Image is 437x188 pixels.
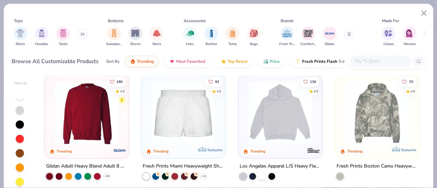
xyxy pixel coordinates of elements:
[403,27,417,47] button: filter button
[250,42,258,47] span: Bags
[116,80,123,83] span: 180
[279,27,295,47] div: filter for Fresh Prints
[125,56,159,67] button: Trending
[120,89,125,94] div: 4.8
[226,27,239,47] div: filter for Totes
[403,27,417,47] div: filter for Women
[300,27,316,47] button: filter button
[208,29,215,37] img: Bottles Image
[382,27,395,47] button: filter button
[281,18,294,24] div: Brands
[295,59,301,64] img: flash.gif
[130,59,136,64] img: trending.gif
[183,27,197,47] button: filter button
[110,29,118,37] img: Sweatpants Image
[108,18,124,24] div: Bottoms
[130,42,141,47] span: Shorts
[106,77,126,86] button: Like
[153,29,161,37] img: Skirts Image
[339,58,364,66] span: 5 day delivery
[131,29,139,37] img: Shorts Image
[228,59,247,64] span: Top Rated
[302,59,337,64] span: Fresh Prints Flash
[310,80,316,83] span: 130
[247,27,261,47] div: filter for Bags
[221,59,226,64] img: TopRated.gif
[279,42,295,47] span: Fresh Prints
[382,18,399,24] div: Made For
[217,89,222,94] div: 4.8
[323,27,337,47] button: filter button
[313,89,318,94] div: 4.8
[258,56,285,67] button: Price
[205,77,223,86] button: Like
[206,42,217,47] span: Bottles
[240,162,321,171] div: Los Angeles Apparel L/S Heavy Fleece Hoodie Po 14 Oz
[35,42,48,47] span: Hoodies
[59,29,67,37] img: Tanks Image
[52,81,122,145] img: c7b025ed-4e20-46ac-9c52-55bc1f9f47df
[56,27,70,47] button: filter button
[404,42,416,47] span: Women
[183,27,197,47] div: filter for Hats
[323,27,337,47] div: filter for Gildan
[150,27,164,47] div: filter for Skirts
[325,42,335,47] span: Gildan
[14,27,27,47] button: filter button
[143,162,224,171] div: Fresh Prints Miami Heavyweight Shorts
[148,81,218,145] img: af8dff09-eddf-408b-b5dc-51145765dcf2
[164,56,210,67] button: Most Favorited
[384,29,392,37] img: Unisex Image
[215,80,220,83] span: 92
[226,27,239,47] button: filter button
[342,81,412,145] img: 28bc0d45-805b-48d6-b7de-c789025e6b70
[59,42,68,47] span: Tanks
[245,81,315,145] img: 6531d6c5-84f2-4e2d-81e4-76e2114e47c4
[12,57,99,66] div: Browse All Customizable Products
[106,42,122,47] span: Sweatpants
[247,27,261,47] button: filter button
[216,56,252,67] button: Top Rated
[406,29,414,37] img: Women Image
[228,42,237,47] span: Totes
[150,27,164,47] button: filter button
[176,59,205,64] span: Most Favorited
[418,7,431,20] button: Close
[184,18,206,24] div: Accessories
[186,29,194,37] img: Hats Image
[169,59,175,64] img: most_fav.gif
[279,27,295,47] button: filter button
[106,27,122,47] div: filter for Sweatpants
[290,56,369,67] button: Fresh Prints Flash5 day delivery
[303,28,313,39] img: Comfort Colors Image
[122,81,192,145] img: 4c43767e-b43d-41ae-ac30-96e6ebada8dd
[129,27,142,47] button: filter button
[46,162,127,171] div: Gildan Adult Heavy Blend Adult 8 Oz. 50/50 Fleece Crew
[300,77,320,86] button: Like
[300,42,316,47] span: Comfort Colors
[137,59,154,64] span: Trending
[205,27,218,47] div: filter for Bottles
[354,57,407,65] input: Try "T-Shirt"
[104,174,109,178] span: + 30
[325,28,335,39] img: Gildan Image
[16,42,25,47] span: Shirts
[16,29,24,37] img: Shirts Image
[401,148,416,152] span: Exclusive
[270,59,280,64] span: Price
[382,27,395,47] div: filter for Unisex
[208,148,222,152] span: Exclusive
[205,27,218,47] button: filter button
[14,18,23,24] div: Tops
[337,162,418,171] div: Fresh Prints Boston Camo Heavyweight Hoodie
[250,29,257,37] img: Bags Image
[56,27,70,47] div: filter for Tanks
[300,27,316,47] div: filter for Comfort Colors
[14,27,27,47] div: filter for Shirts
[229,29,236,37] img: Totes Image
[383,42,394,47] span: Unisex
[35,27,48,47] button: filter button
[399,77,417,86] button: Like
[201,174,206,178] span: + 11
[106,27,122,47] button: filter button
